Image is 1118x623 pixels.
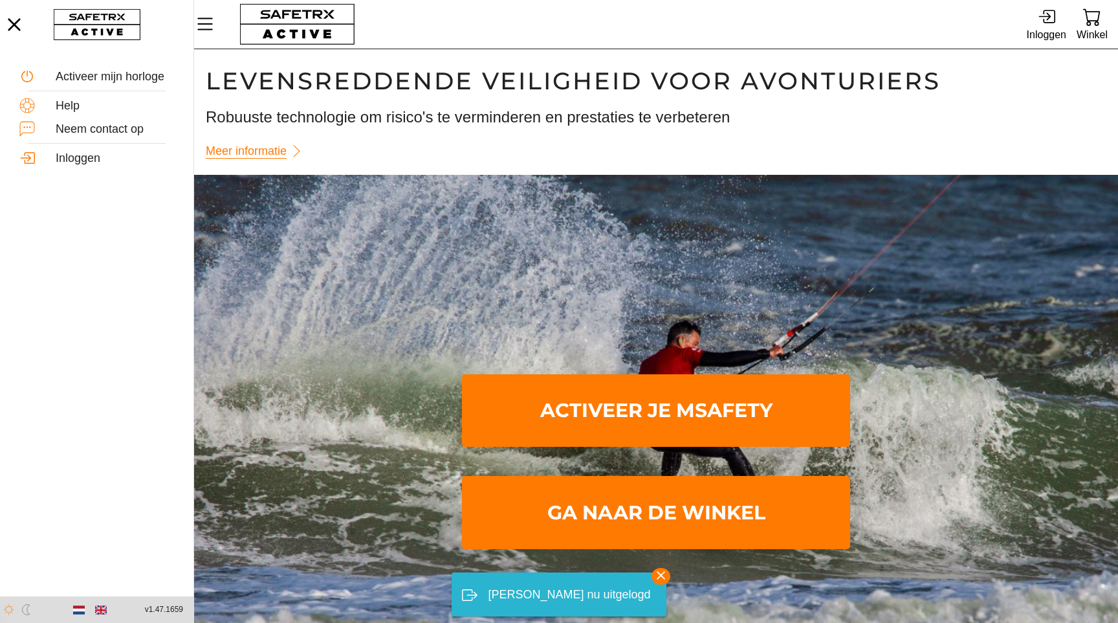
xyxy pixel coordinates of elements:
button: Dutch [68,599,90,621]
a: Meer informatie [206,139,310,164]
span: v1.47.1659 [145,603,183,617]
img: ModeDark.svg [21,604,32,615]
div: [PERSON_NAME] nu uitgelogd [488,582,650,607]
img: en.svg [95,604,107,616]
button: English [90,599,112,621]
a: Ga naar de winkel [462,476,850,549]
img: nl.svg [73,604,85,616]
div: Neem contact op [56,122,174,137]
img: Help.svg [19,98,35,113]
span: Ga naar de winkel [472,479,840,547]
h3: Robuuste technologie om risico's te verminderen en prestaties te verbeteren [206,106,1106,128]
button: v1.47.1659 [137,599,191,620]
h1: Levensreddende veiligheid voor avonturiers [206,66,1106,96]
div: Inloggen [56,152,174,166]
span: Meer informatie [206,141,287,161]
button: Menu [194,10,226,38]
span: Activeer je mSafety [472,377,840,445]
img: ContactUs.svg [19,121,35,137]
img: ModeLight.svg [3,604,14,615]
div: Winkel [1077,26,1108,43]
div: Help [56,99,174,113]
div: Activeer mijn horloge [56,70,174,84]
a: Activeer je mSafety [462,374,850,447]
div: Inloggen [1027,26,1066,43]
